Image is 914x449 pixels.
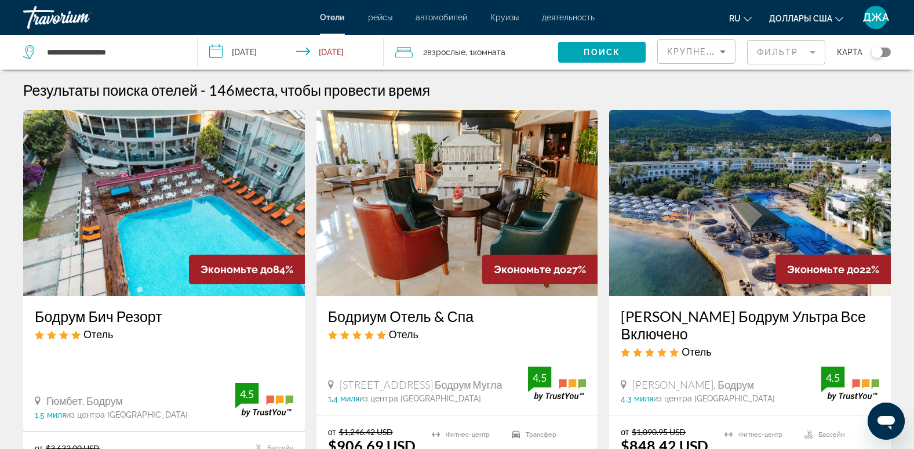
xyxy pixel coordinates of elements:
a: автомобилей [416,13,467,22]
span: Экономьте до [787,263,860,276]
span: Гюмбет, Бодрум [46,394,123,407]
del: $1,090.95 USD [632,427,686,437]
iframe: Кнопка запуска окна обмена сообщениями [868,403,905,440]
h1: Результаты поиска отелей [23,81,198,99]
a: Круизы [490,13,519,22]
font: Фитнес-центр [738,431,782,439]
div: 4.5 [528,371,551,385]
span: Крупнейшие сбережения [667,47,808,56]
span: из центра [GEOGRAPHIC_DATA] [653,394,775,403]
span: от [621,427,629,437]
span: 4.3 миля [621,394,653,403]
div: 4.5 [235,387,258,401]
a: [PERSON_NAME] Бодрум Ультра Все Включено [621,307,879,342]
div: 27% [482,255,598,284]
img: trustyou-badge.svg [821,367,879,401]
span: - [201,81,206,99]
button: Изменение языка [729,10,752,27]
button: Дата заезда: Apr 19, 2026 Дата выезда: Apr 26, 2026 [198,35,384,70]
span: места, чтобы провести время [235,81,430,99]
a: Травориум [23,2,139,32]
a: рейсы [368,13,392,22]
a: Бодрум Бич Резорт [35,307,293,325]
img: trustyou-badge.svg [235,383,293,417]
font: Бассейн [818,431,844,439]
span: [STREET_ADDRESS] Бодрум Мугла [340,378,502,391]
span: Комната [473,48,505,57]
img: Изображение отеля [316,110,598,296]
font: , 1 [465,48,473,57]
span: 1,5 миля [35,410,66,419]
span: Экономьте до [201,263,273,276]
span: Экономьте до [494,263,566,276]
img: trustyou-badge.svg [528,367,586,401]
span: Отель [83,328,113,341]
font: Фитнес-центр [446,431,490,439]
span: из центра [GEOGRAPHIC_DATA] [359,394,481,403]
mat-select: Сортировать по [667,45,726,59]
a: Бодриум Отель & Спа [328,307,587,325]
span: Поиск [584,48,620,57]
button: Пользовательское меню [861,5,891,30]
span: Доллары США [769,14,832,23]
span: из центра [GEOGRAPHIC_DATA] [66,410,188,419]
h2: 146 [209,81,430,99]
span: карта [837,44,862,60]
del: $1,246.42 USD [339,427,393,437]
div: 22% [775,255,891,284]
button: Путешественники: 2 взрослых, 0 детей [384,35,558,70]
img: Изображение отеля [23,110,305,296]
a: деятельность [542,13,595,22]
div: 84% [189,255,305,284]
span: Отель [682,345,711,358]
font: Трансфер [526,431,556,439]
div: 5-звездочный отель [328,328,587,341]
button: Поиск [558,42,646,63]
span: Отель [389,328,418,341]
span: Взрослые [427,48,465,57]
span: ru [729,14,741,23]
span: 1,4 миля [328,394,359,403]
div: 4.5 [821,371,844,385]
div: Отель 4 звезды [35,328,293,341]
img: Изображение отеля [609,110,891,296]
button: Изменить валюту [769,10,843,27]
span: от [328,427,336,437]
button: Фильтр [747,39,825,65]
div: 5-звездочный отель [621,345,879,358]
a: Отели [320,13,345,22]
font: 2 [423,48,427,57]
span: ДЖА [863,12,889,23]
span: [PERSON_NAME], Бодрум [632,378,754,391]
button: Переключить карту [862,47,891,57]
